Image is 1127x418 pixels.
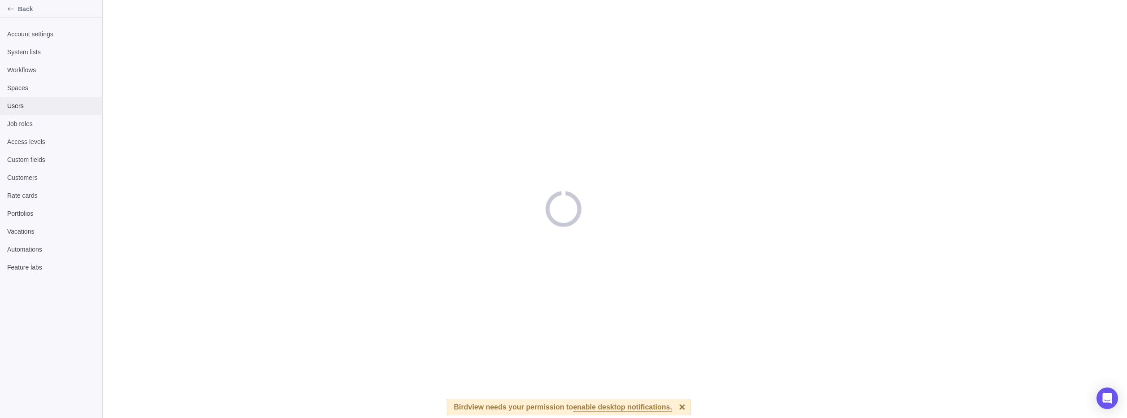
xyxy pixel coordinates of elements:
span: Customers [7,173,95,182]
span: Back [18,4,99,13]
span: Feature labs [7,263,95,272]
span: Portfolios [7,209,95,218]
span: Account settings [7,30,95,39]
span: Workflows [7,65,95,74]
span: Custom fields [7,155,95,164]
span: enable desktop notifications. [573,404,672,412]
span: Rate cards [7,191,95,200]
span: Spaces [7,83,95,92]
span: Job roles [7,119,95,128]
span: System lists [7,48,95,57]
span: Users [7,101,95,110]
span: Vacations [7,227,95,236]
div: loading [546,191,581,227]
span: Access levels [7,137,95,146]
div: Open Intercom Messenger [1096,388,1118,409]
div: Birdview needs your permission to [454,399,672,415]
span: Automations [7,245,95,254]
